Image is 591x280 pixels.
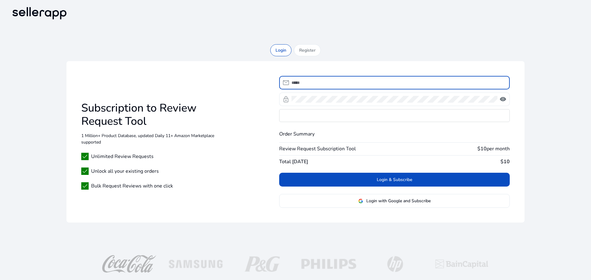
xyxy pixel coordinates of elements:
p: Register [299,47,316,53]
h4: Order Summary [279,131,510,137]
img: sellerapp-logo [10,5,69,22]
b: $10 [501,158,510,165]
img: baincapitalTopLogo.png [432,255,491,273]
span: check [81,182,89,190]
img: Samsung-logo-white.png [166,255,225,273]
span: Total [DATE] [279,158,308,165]
p: Login [275,47,286,53]
p: 1 Million+ Product Database, updated Daily 11+ Amazon Marketplace supported [81,132,235,145]
span: per month [487,145,510,152]
span: Unlimited Review Requests [91,153,154,160]
button: Login with Google and Subscribe [279,194,510,208]
span: visibility [499,96,507,103]
img: p-g-logo-white.png [233,255,292,273]
b: $10 [477,145,487,152]
h1: Subscription to Review Request Tool [81,101,235,128]
button: Login & Subscribe [279,173,510,187]
span: check [81,168,89,175]
span: Login & Subscribe [377,176,412,183]
img: philips-logo-white.png [299,255,358,273]
span: check [81,153,89,160]
span: Bulk Request Reviews with one click [91,182,173,190]
img: coca-cola-logo.png [100,255,159,273]
img: google-logo.svg [358,199,363,203]
iframe: Secure card payment input frame [279,109,509,122]
span: Unlock all your existing orders [91,168,159,175]
span: Login with Google and Subscribe [366,198,431,204]
img: hp-logo-white.png [366,255,425,273]
span: lock [282,96,290,103]
span: Review Request Subscription Tool [279,145,356,152]
span: mail [282,79,290,86]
